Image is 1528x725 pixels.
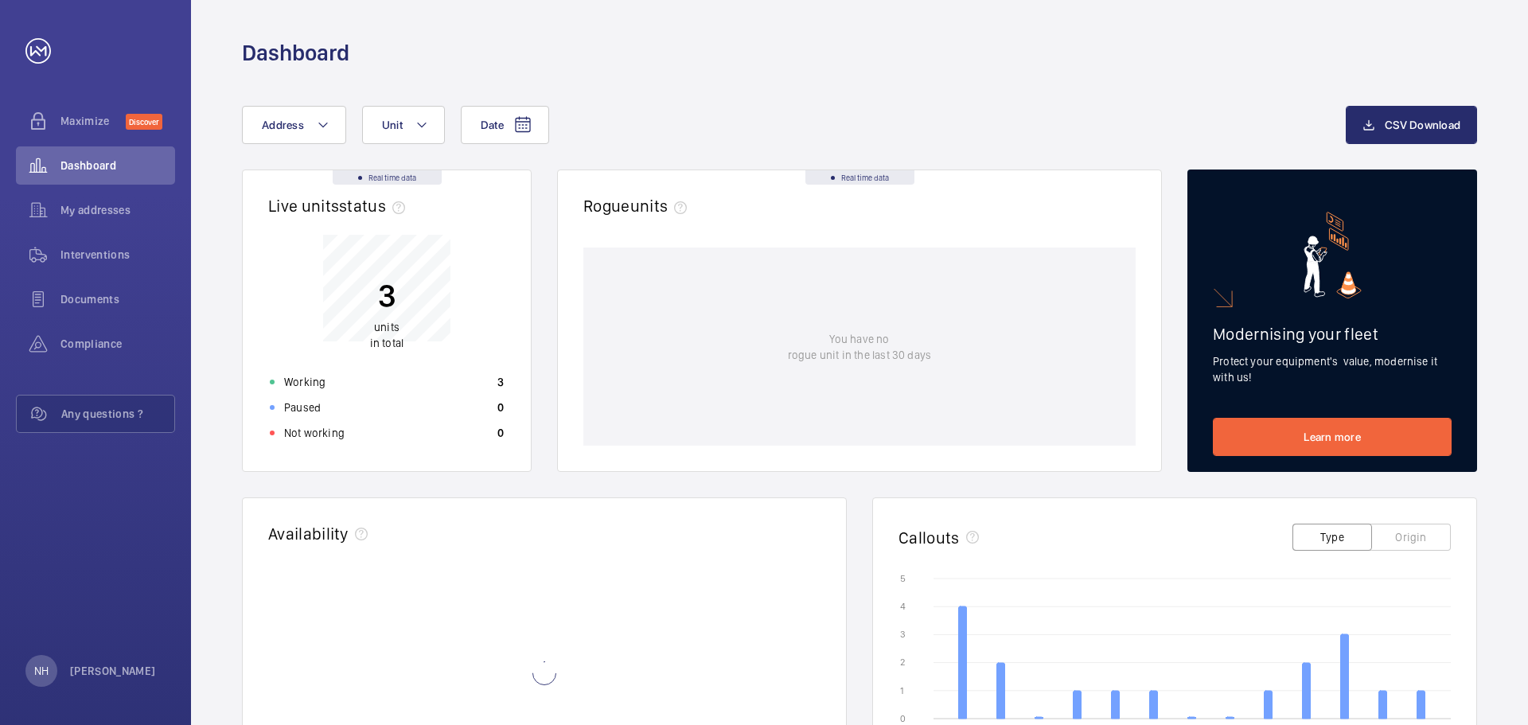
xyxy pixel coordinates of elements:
[900,629,906,640] text: 3
[461,106,549,144] button: Date
[805,170,914,185] div: Real time data
[60,202,175,218] span: My addresses
[1292,524,1372,551] button: Type
[60,247,175,263] span: Interventions
[1213,324,1452,344] h2: Modernising your fleet
[333,170,442,185] div: Real time data
[370,319,403,351] p: in total
[262,119,304,131] span: Address
[900,573,906,584] text: 5
[497,374,504,390] p: 3
[284,374,325,390] p: Working
[1371,524,1451,551] button: Origin
[60,291,175,307] span: Documents
[788,331,931,363] p: You have no rogue unit in the last 30 days
[339,196,411,216] span: status
[268,196,411,216] h2: Live units
[70,663,156,679] p: [PERSON_NAME]
[497,400,504,415] p: 0
[61,406,174,422] span: Any questions ?
[900,601,906,612] text: 4
[370,275,403,315] p: 3
[1213,353,1452,385] p: Protect your equipment's value, modernise it with us!
[497,425,504,441] p: 0
[374,321,400,333] span: units
[900,713,906,724] text: 0
[362,106,445,144] button: Unit
[126,114,162,130] span: Discover
[1213,418,1452,456] a: Learn more
[630,196,694,216] span: units
[60,336,175,352] span: Compliance
[284,425,345,441] p: Not working
[60,113,126,129] span: Maximize
[34,663,49,679] p: NH
[1346,106,1477,144] button: CSV Download
[481,119,504,131] span: Date
[900,657,905,668] text: 2
[898,528,960,548] h2: Callouts
[900,685,904,696] text: 1
[242,106,346,144] button: Address
[268,524,349,544] h2: Availability
[583,196,693,216] h2: Rogue
[60,158,175,173] span: Dashboard
[382,119,403,131] span: Unit
[1385,119,1460,131] span: CSV Download
[242,38,349,68] h1: Dashboard
[284,400,321,415] p: Paused
[1304,212,1362,298] img: marketing-card.svg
